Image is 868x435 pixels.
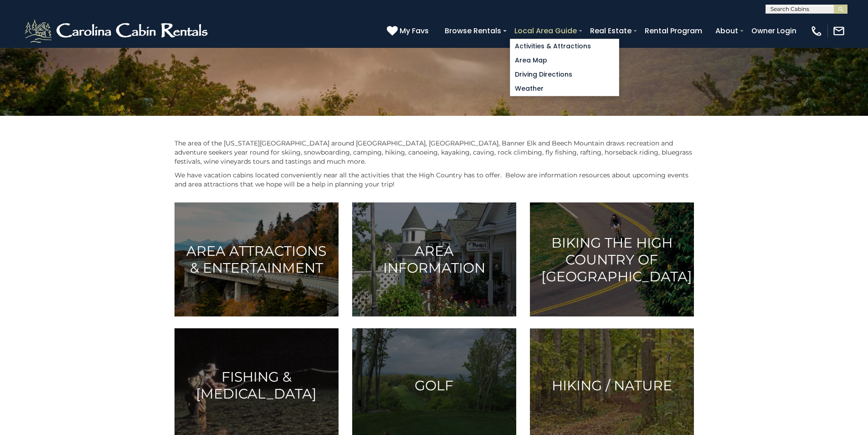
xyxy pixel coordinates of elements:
[175,139,694,166] p: The area of the [US_STATE][GEOGRAPHIC_DATA] around [GEOGRAPHIC_DATA], [GEOGRAPHIC_DATA], Banner E...
[23,17,212,45] img: White-1-2.png
[530,202,694,316] a: Biking the High Country of [GEOGRAPHIC_DATA]
[352,202,516,316] a: Area Information
[440,23,506,39] a: Browse Rentals
[832,25,845,37] img: mail-regular-white.png
[510,53,619,67] a: Area Map
[541,377,683,394] h3: Hiking / Nature
[387,25,431,37] a: My Favs
[175,171,694,189] p: We have vacation cabins located conveniently near all the activities that the High Country has to...
[510,67,619,82] a: Driving Directions
[186,368,327,402] h3: Fishing & [MEDICAL_DATA]
[510,39,619,53] a: Activities & Attractions
[640,23,707,39] a: Rental Program
[175,202,339,316] a: Area Attractions & Entertainment
[510,23,581,39] a: Local Area Guide
[810,25,823,37] img: phone-regular-white.png
[186,243,327,276] h3: Area Attractions & Entertainment
[510,82,619,96] a: Weather
[400,25,429,36] span: My Favs
[747,23,801,39] a: Owner Login
[711,23,743,39] a: About
[364,243,505,276] h3: Area Information
[586,23,636,39] a: Real Estate
[541,234,683,285] h3: Biking the High Country of [GEOGRAPHIC_DATA]
[364,377,505,394] h3: Golf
